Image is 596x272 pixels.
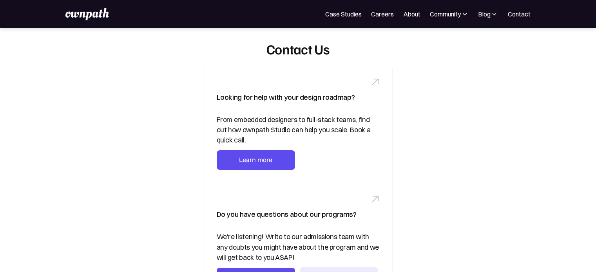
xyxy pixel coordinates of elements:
[217,150,295,170] a: Learn more
[403,9,420,19] a: About
[217,115,380,146] div: From embedded designers to full-stack teams, find out how ownpath Studio can help you scale. Book...
[266,41,330,57] div: Contact Us
[478,9,491,19] div: Blog
[325,9,362,19] a: Case Studies
[508,9,531,19] a: Contact
[478,9,498,19] div: Blog
[371,9,394,19] a: Careers
[430,9,461,19] div: Community
[430,9,469,19] div: Community
[217,91,355,104] div: Looking for help with your design roadmap?
[217,208,357,221] div: Do you have questions about our programs?
[217,232,380,263] div: We're listening! Write to our admissions team with any doubts you might have about the program an...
